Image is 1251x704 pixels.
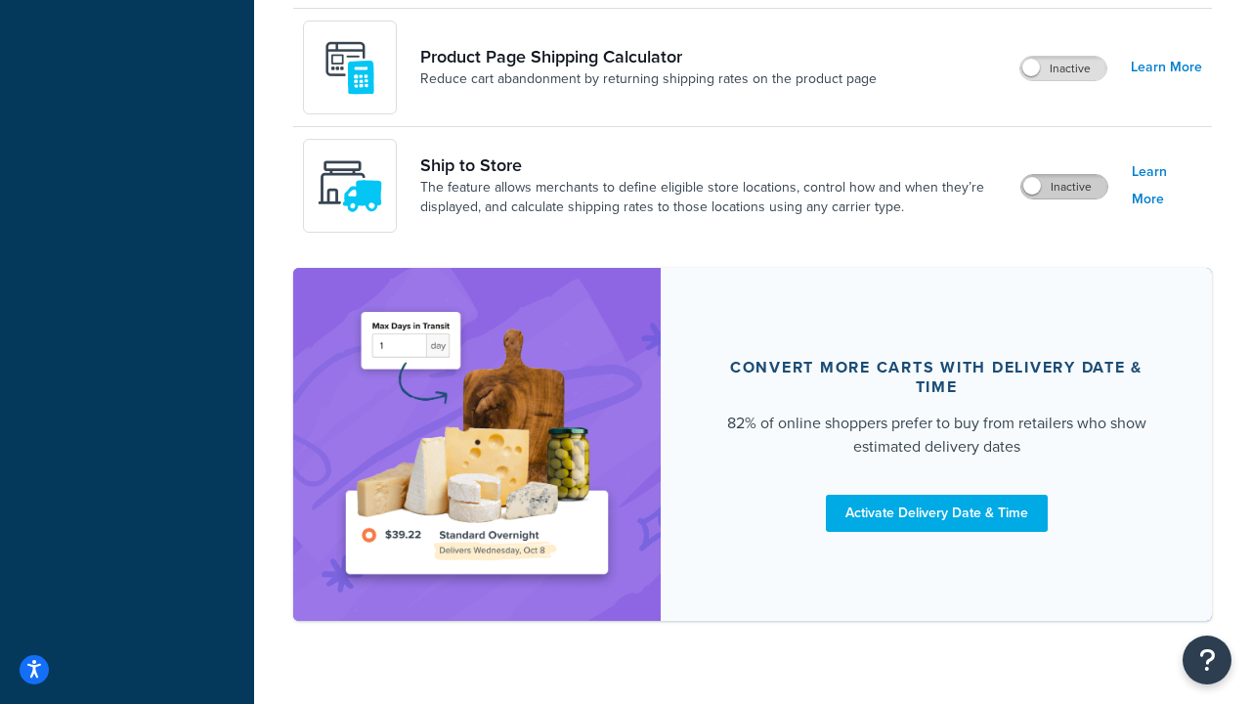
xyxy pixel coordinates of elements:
[420,69,877,89] a: Reduce cart abandonment by returning shipping rates on the product page
[1021,175,1107,198] label: Inactive
[420,154,1005,176] a: Ship to Store
[420,46,877,67] a: Product Page Shipping Calculator
[1183,636,1231,684] button: Open Resource Center
[330,297,624,592] img: feature-image-ddt-36eae7f7280da8017bfb280eaccd9c446f90b1fe08728e4019434db127062ab4.png
[420,178,1005,217] a: The feature allows merchants to define eligible store locations, control how and when they’re dis...
[826,495,1048,532] a: Activate Delivery Date & Time
[708,358,1165,397] div: Convert more carts with delivery date & time
[708,412,1165,459] div: 82% of online shoppers prefer to buy from retailers who show estimated delivery dates
[316,152,384,220] img: icon-duo-feat-ship-to-store-7c4d6248.svg
[316,33,384,102] img: +D8d0cXZM7VpdAAAAAElFTkSuQmCC
[1020,57,1106,80] label: Inactive
[1131,54,1202,81] a: Learn More
[1132,158,1202,213] a: Learn More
